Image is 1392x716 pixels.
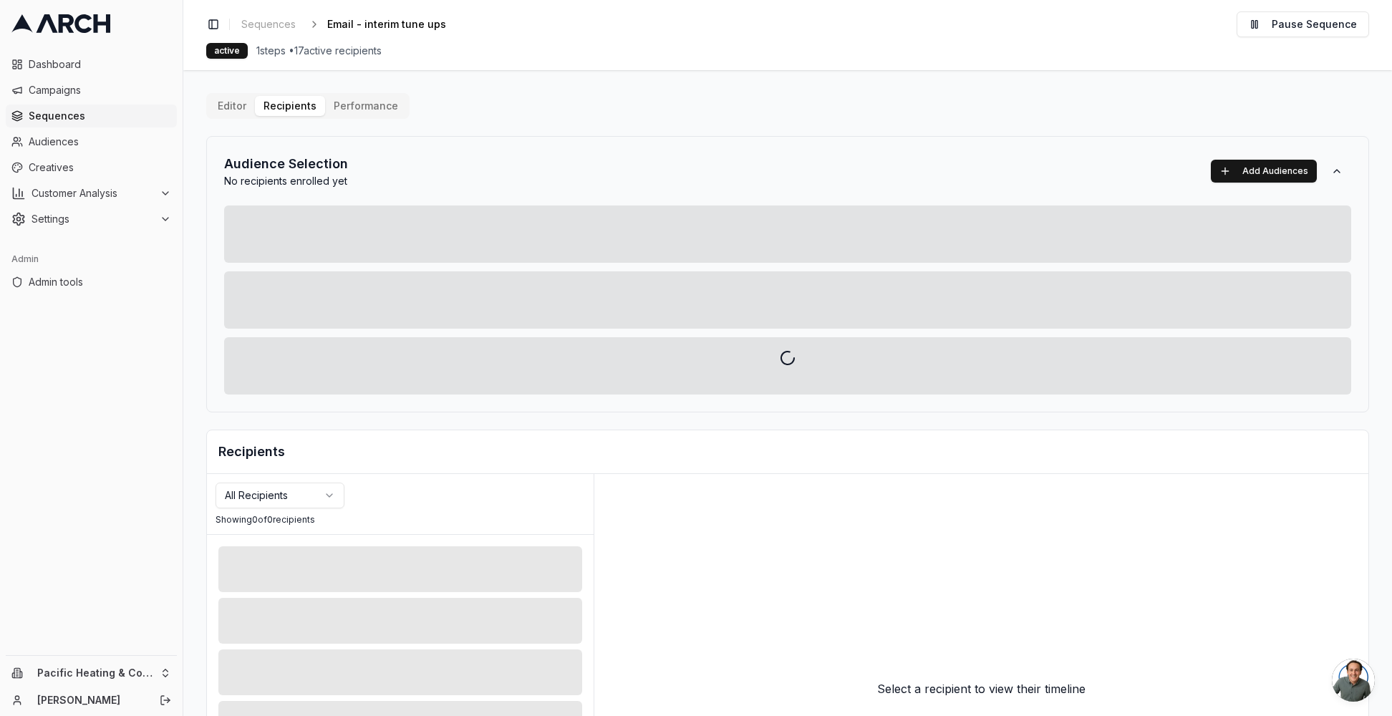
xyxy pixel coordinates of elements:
a: Dashboard [6,53,177,76]
div: Admin [6,248,177,271]
button: Pacific Heating & Cooling [6,662,177,684]
span: Pacific Heating & Cooling [37,667,154,679]
a: Campaigns [6,79,177,102]
a: Sequences [6,105,177,127]
a: Creatives [6,156,177,179]
a: [PERSON_NAME] [37,693,144,707]
span: Settings [32,212,154,226]
a: Admin tools [6,271,177,294]
button: Log out [155,690,175,710]
span: Dashboard [29,57,171,72]
div: Open chat [1332,659,1375,702]
a: Audiences [6,130,177,153]
button: Customer Analysis [6,182,177,205]
span: Admin tools [29,275,171,289]
span: Creatives [29,160,171,175]
span: Audiences [29,135,171,149]
span: Campaigns [29,83,171,97]
span: Sequences [29,109,171,123]
button: Settings [6,208,177,231]
span: Customer Analysis [32,186,154,200]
